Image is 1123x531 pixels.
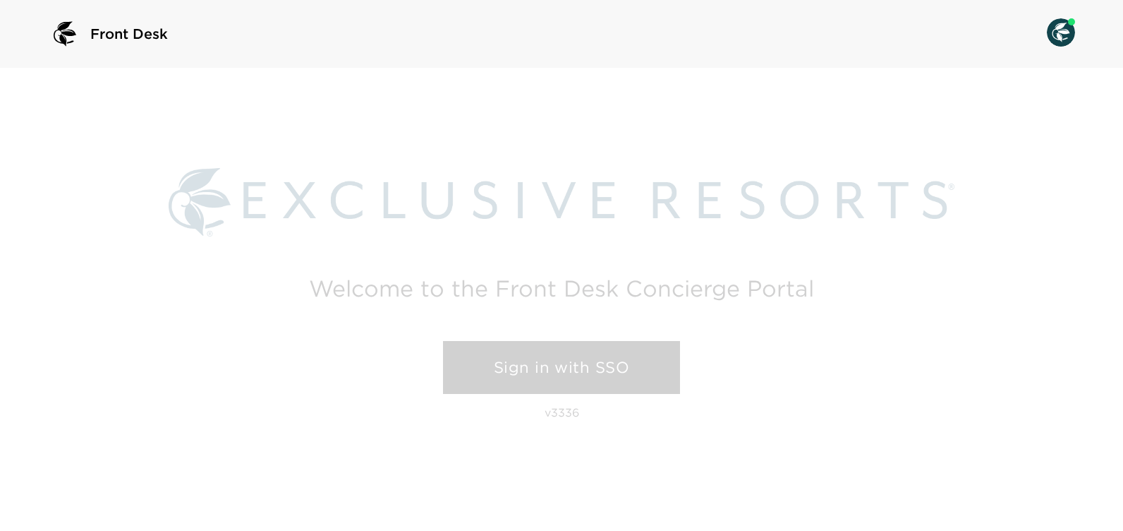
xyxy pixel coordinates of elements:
img: Exclusive Resorts logo [169,168,954,237]
img: User [1047,18,1075,47]
span: Front Desk [90,24,168,44]
p: v3336 [545,405,579,419]
img: logo [48,17,82,51]
a: Sign in with SSO [443,341,680,395]
h2: Welcome to the Front Desk Concierge Portal [309,278,814,299]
